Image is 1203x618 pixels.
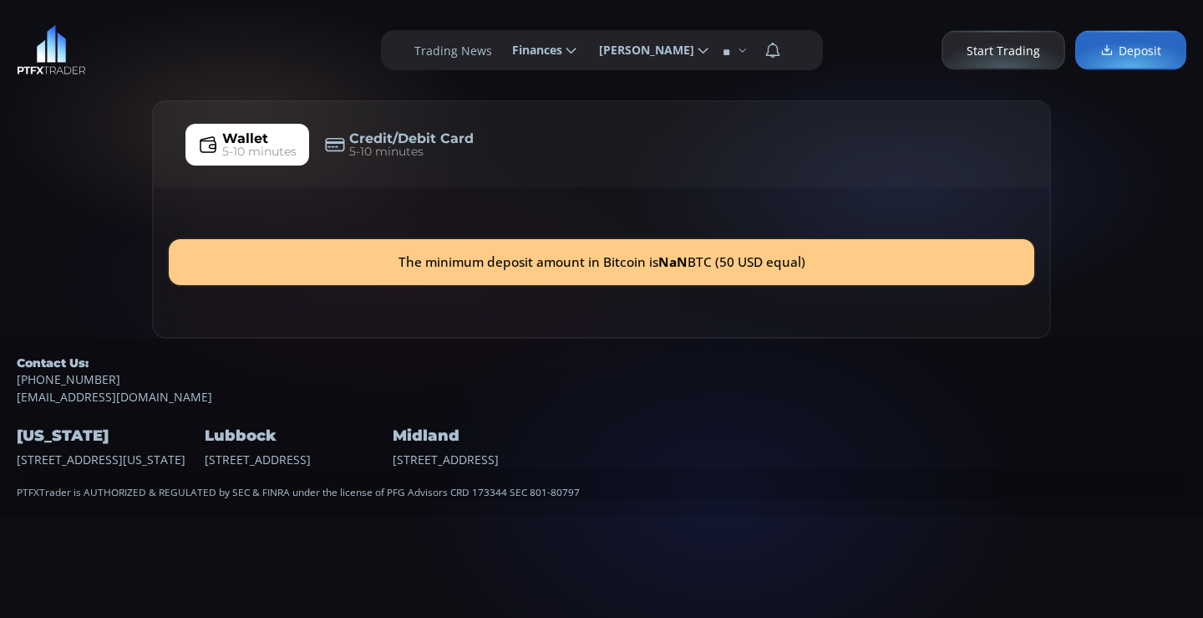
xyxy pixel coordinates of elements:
[222,129,268,149] span: Wallet
[393,406,576,467] div: [STREET_ADDRESS]
[658,253,688,271] b: NaN
[967,42,1040,59] span: Start Trading
[17,370,1186,388] a: [PHONE_NUMBER]
[205,422,388,450] h4: Lubbock
[349,143,424,161] span: 5-10 minutes
[17,25,86,75] img: LOGO
[17,355,1186,370] h5: Contact Us:
[349,129,474,149] span: Credit/Debit Card
[17,422,200,450] h4: [US_STATE]
[312,124,486,166] a: Credit/Debit Card5-10 minutes
[222,143,297,161] span: 5-10 minutes
[169,239,1034,285] div: The minimum deposit amount in Bitcoin is BTC (50 USD equal)
[17,468,1186,500] div: PTFXTrader is AUTHORIZED & REGULATED by SEC & FINRA under the license of PFG Advisors CRD 173344 ...
[587,33,694,67] span: [PERSON_NAME]
[393,422,576,450] h4: Midland
[1075,31,1186,70] a: Deposit
[205,406,388,467] div: [STREET_ADDRESS]
[942,31,1065,70] a: Start Trading
[1100,42,1161,59] span: Deposit
[500,33,562,67] span: Finances
[17,406,200,467] div: [STREET_ADDRESS][US_STATE]
[414,42,492,59] label: Trading News
[185,124,309,166] a: Wallet5-10 minutes
[17,355,1186,406] div: [EMAIL_ADDRESS][DOMAIN_NAME]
